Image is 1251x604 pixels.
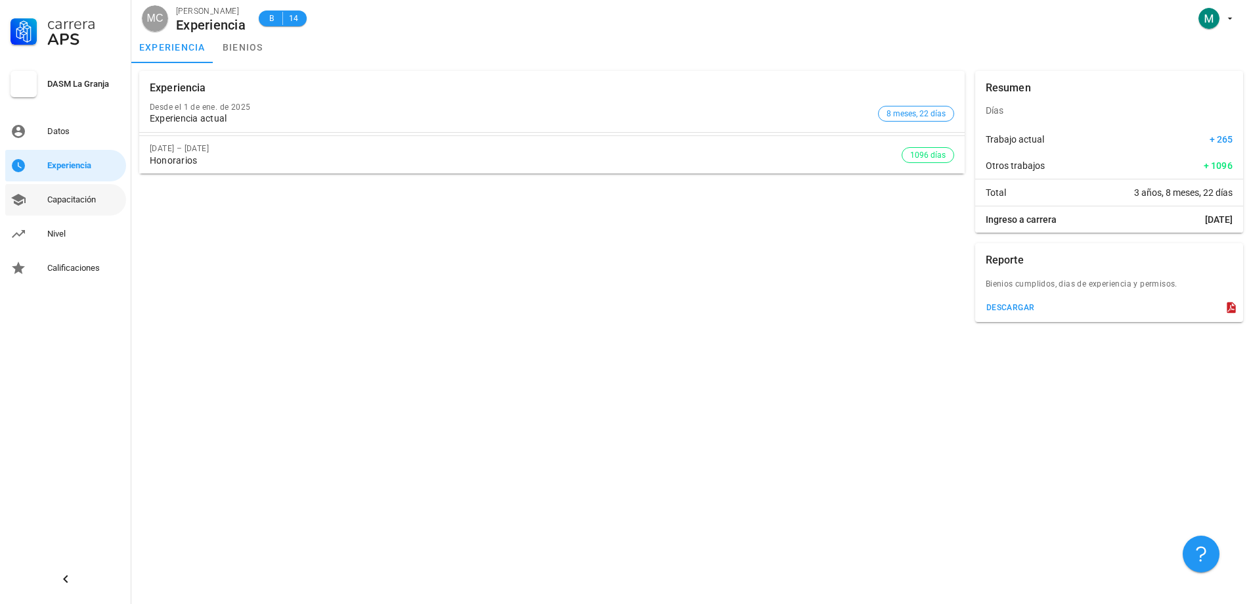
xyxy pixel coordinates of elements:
[150,113,873,124] div: Experiencia actual
[1198,8,1219,29] div: avatar
[986,159,1045,172] span: Otros trabajos
[5,184,126,216] a: Capacitación
[213,32,273,63] a: bienios
[986,213,1057,226] span: Ingreso a carrera
[47,79,121,89] div: DASM La Granja
[47,16,121,32] div: Carrera
[1205,213,1233,226] span: [DATE]
[288,12,299,25] span: 14
[1134,186,1233,199] span: 3 años, 8 meses, 22 días
[47,126,121,137] div: Datos
[986,133,1044,146] span: Trabajo actual
[47,229,121,239] div: Nivel
[1210,133,1233,146] span: + 265
[176,5,246,18] div: [PERSON_NAME]
[176,18,246,32] div: Experiencia
[5,150,126,181] a: Experiencia
[5,252,126,284] a: Calificaciones
[150,144,902,153] div: [DATE] – [DATE]
[1204,159,1233,172] span: + 1096
[47,160,121,171] div: Experiencia
[150,103,873,112] div: Desde el 1 de ene. de 2025
[910,148,946,162] span: 1096 días
[47,195,121,205] div: Capacitación
[150,155,902,166] div: Honorarios
[986,303,1035,312] div: descargar
[131,32,213,63] a: experiencia
[975,95,1243,126] div: Días
[986,71,1031,105] div: Resumen
[986,243,1024,277] div: Reporte
[47,32,121,47] div: APS
[142,5,168,32] div: avatar
[887,106,946,121] span: 8 meses, 22 días
[47,263,121,273] div: Calificaciones
[980,298,1040,317] button: descargar
[150,71,206,105] div: Experiencia
[986,186,1006,199] span: Total
[975,277,1243,298] div: Bienios cumplidos, dias de experiencia y permisos.
[147,5,164,32] span: MC
[267,12,277,25] span: B
[5,116,126,147] a: Datos
[5,218,126,250] a: Nivel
